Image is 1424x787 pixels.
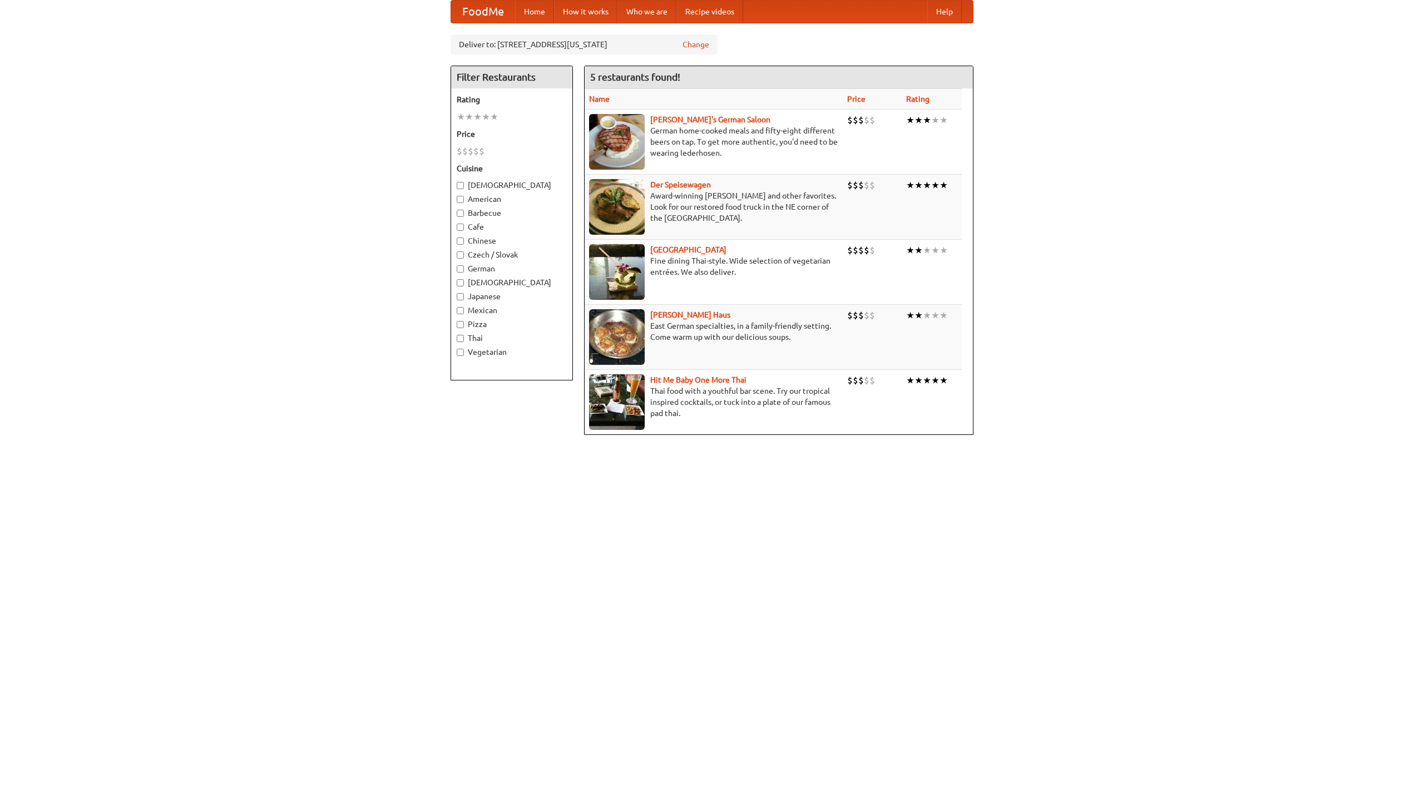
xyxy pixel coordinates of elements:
[457,319,567,330] label: Pizza
[589,95,610,103] a: Name
[858,309,864,321] li: $
[858,114,864,126] li: $
[457,235,567,246] label: Chinese
[590,72,680,82] ng-pluralize: 5 restaurants found!
[931,179,940,191] li: ★
[515,1,554,23] a: Home
[853,374,858,387] li: $
[940,309,948,321] li: ★
[923,244,931,256] li: ★
[451,66,572,88] h4: Filter Restaurants
[914,114,923,126] li: ★
[931,244,940,256] li: ★
[914,179,923,191] li: ★
[589,385,838,419] p: Thai food with a youthful bar scene. Try our tropical inspired cocktails, or tuck into a plate of...
[853,179,858,191] li: $
[457,249,567,260] label: Czech / Slovak
[853,244,858,256] li: $
[457,94,567,105] h5: Rating
[940,374,948,387] li: ★
[457,305,567,316] label: Mexican
[858,244,864,256] li: $
[589,255,838,278] p: Fine dining Thai-style. Wide selection of vegetarian entrées. We also deliver.
[853,114,858,126] li: $
[473,111,482,123] li: ★
[451,34,718,55] div: Deliver to: [STREET_ADDRESS][US_STATE]
[473,145,479,157] li: $
[457,251,464,259] input: Czech / Slovak
[589,179,645,235] img: speisewagen.jpg
[457,196,464,203] input: American
[457,293,464,300] input: Japanese
[457,207,567,219] label: Barbecue
[650,115,770,124] a: [PERSON_NAME]'s German Saloon
[906,244,914,256] li: ★
[457,224,464,231] input: Cafe
[906,309,914,321] li: ★
[940,244,948,256] li: ★
[457,237,464,245] input: Chinese
[650,310,730,319] a: [PERSON_NAME] Haus
[847,309,853,321] li: $
[858,374,864,387] li: $
[650,180,711,189] a: Der Speisewagen
[589,125,838,159] p: German home-cooked meals and fifty-eight different beers on tap. To get more authentic, you'd nee...
[457,307,464,314] input: Mexican
[858,179,864,191] li: $
[906,114,914,126] li: ★
[927,1,962,23] a: Help
[853,309,858,321] li: $
[847,179,853,191] li: $
[931,309,940,321] li: ★
[457,321,464,328] input: Pizza
[589,309,645,365] img: kohlhaus.jpg
[451,1,515,23] a: FoodMe
[923,374,931,387] li: ★
[906,179,914,191] li: ★
[554,1,617,23] a: How it works
[683,39,709,50] a: Change
[589,114,645,170] img: esthers.jpg
[931,114,940,126] li: ★
[457,347,567,358] label: Vegetarian
[864,309,869,321] li: $
[457,277,567,288] label: [DEMOGRAPHIC_DATA]
[457,265,464,273] input: German
[940,114,948,126] li: ★
[462,145,468,157] li: $
[869,374,875,387] li: $
[914,244,923,256] li: ★
[589,320,838,343] p: East German specialties, in a family-friendly setting. Come warm up with our delicious soups.
[869,244,875,256] li: $
[650,245,726,254] b: [GEOGRAPHIC_DATA]
[457,349,464,356] input: Vegetarian
[457,335,464,342] input: Thai
[847,114,853,126] li: $
[457,333,567,344] label: Thai
[479,145,484,157] li: $
[847,95,866,103] a: Price
[906,95,929,103] a: Rating
[482,111,490,123] li: ★
[465,111,473,123] li: ★
[923,179,931,191] li: ★
[617,1,676,23] a: Who we are
[914,374,923,387] li: ★
[589,190,838,224] p: Award-winning [PERSON_NAME] and other favorites. Look for our restored food truck in the NE corne...
[906,374,914,387] li: ★
[457,210,464,217] input: Barbecue
[589,244,645,300] img: satay.jpg
[650,375,746,384] a: Hit Me Baby One More Thai
[457,221,567,232] label: Cafe
[490,111,498,123] li: ★
[869,309,875,321] li: $
[847,244,853,256] li: $
[457,194,567,205] label: American
[468,145,473,157] li: $
[457,182,464,189] input: [DEMOGRAPHIC_DATA]
[589,374,645,430] img: babythai.jpg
